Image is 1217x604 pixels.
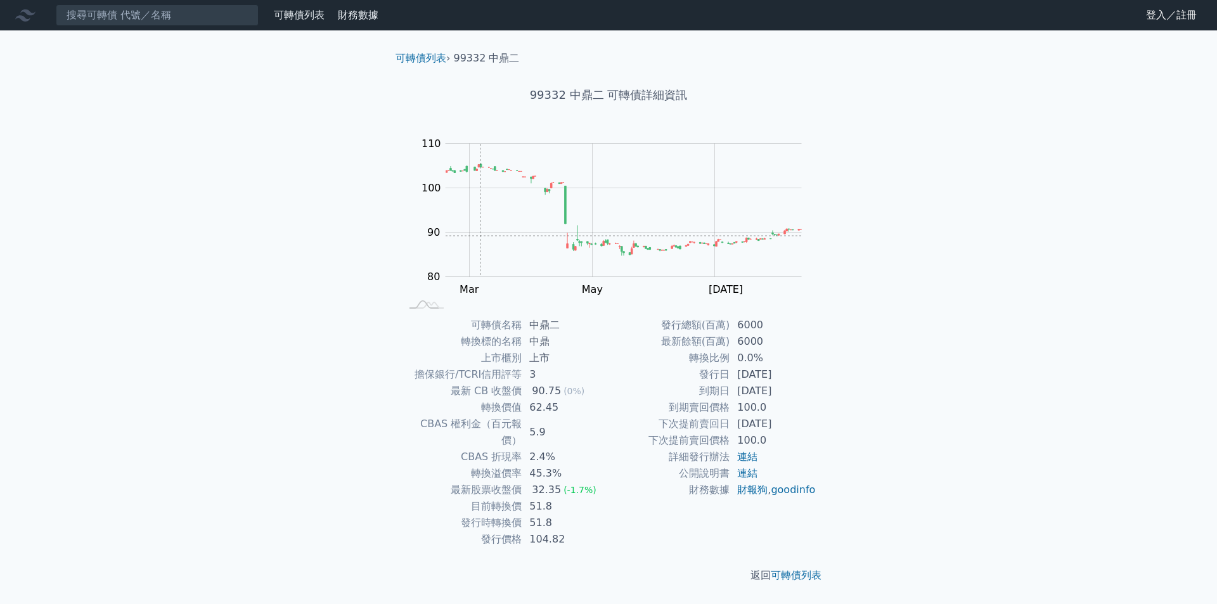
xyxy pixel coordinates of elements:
a: 財報狗 [737,484,768,496]
a: 連結 [737,451,757,463]
div: 32.35 [529,482,563,498]
td: 中鼎 [522,333,608,350]
td: 51.8 [522,515,608,531]
td: 中鼎二 [522,317,608,333]
td: CBAS 權利金（百元報價） [401,416,522,449]
p: 返回 [385,568,832,583]
td: 詳細發行辦法 [608,449,730,465]
td: 最新 CB 收盤價 [401,383,522,399]
a: 可轉債列表 [396,52,446,64]
td: 發行價格 [401,531,522,548]
td: 5.9 [522,416,608,449]
td: 公開說明書 [608,465,730,482]
tspan: 80 [427,271,440,283]
input: 搜尋可轉債 代號／名稱 [56,4,259,26]
td: 3 [522,366,608,383]
td: 財務數據 [608,482,730,498]
td: 100.0 [730,399,816,416]
td: 到期日 [608,383,730,399]
td: 45.3% [522,465,608,482]
td: 6000 [730,333,816,350]
td: 最新股票收盤價 [401,482,522,498]
a: 登入／註冊 [1136,5,1207,25]
td: [DATE] [730,383,816,399]
td: 最新餘額(百萬) [608,333,730,350]
td: 0.0% [730,350,816,366]
span: (-1.7%) [563,485,596,495]
td: 下次提前賣回日 [608,416,730,432]
td: 62.45 [522,399,608,416]
td: 到期賣回價格 [608,399,730,416]
a: 可轉債列表 [274,9,325,21]
td: 上市 [522,350,608,366]
div: 90.75 [529,383,563,399]
td: [DATE] [730,366,816,383]
a: 財務數據 [338,9,378,21]
td: 104.82 [522,531,608,548]
td: , [730,482,816,498]
a: 連結 [737,467,757,479]
td: 轉換標的名稱 [401,333,522,350]
a: 可轉債列表 [771,569,821,581]
g: Series [446,164,801,256]
td: 6000 [730,317,816,333]
td: 目前轉換價 [401,498,522,515]
td: 發行時轉換價 [401,515,522,531]
td: [DATE] [730,416,816,432]
tspan: 100 [422,182,441,194]
tspan: Mar [460,283,479,295]
td: 51.8 [522,498,608,515]
td: 發行日 [608,366,730,383]
h1: 99332 中鼎二 可轉債詳細資訊 [385,86,832,104]
td: 上市櫃別 [401,350,522,366]
td: CBAS 折現率 [401,449,522,465]
li: 99332 中鼎二 [454,51,520,66]
td: 擔保銀行/TCRI信用評等 [401,366,522,383]
td: 100.0 [730,432,816,449]
td: 下次提前賣回價格 [608,432,730,449]
g: Chart [415,138,821,321]
td: 2.4% [522,449,608,465]
tspan: [DATE] [709,283,743,295]
td: 轉換比例 [608,350,730,366]
td: 轉換價值 [401,399,522,416]
a: goodinfo [771,484,815,496]
td: 可轉債名稱 [401,317,522,333]
tspan: 110 [422,138,441,150]
li: › [396,51,450,66]
tspan: May [582,283,603,295]
span: (0%) [563,386,584,396]
tspan: 90 [427,226,440,238]
td: 轉換溢價率 [401,465,522,482]
td: 發行總額(百萬) [608,317,730,333]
